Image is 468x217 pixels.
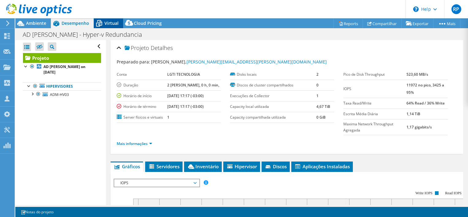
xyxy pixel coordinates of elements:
[451,4,461,14] span: RP
[117,179,196,187] span: IOPS
[433,19,460,28] a: Mais
[230,93,316,99] label: Execuções de Collector
[316,104,330,109] b: 4,67 TiB
[334,19,363,28] a: Reports
[117,141,152,146] a: Mais informações
[187,163,219,169] span: Inventário
[187,59,327,65] a: [PERSON_NAME][EMAIL_ADDRESS][PERSON_NAME][DOMAIN_NAME]
[343,86,406,92] label: IOPS
[230,71,316,78] label: Disks locais
[406,82,444,95] b: 11972 no pico, 3425 a 95%
[151,59,327,65] span: [PERSON_NAME],
[363,19,402,28] a: Compartilhar
[401,19,433,28] a: Exportar
[151,44,173,51] span: Detalhes
[230,104,316,110] label: Capacity local utilizada
[62,20,89,26] span: Desempenho
[117,71,168,78] label: Conta
[343,71,406,78] label: Pico de Disk Throughput
[343,121,406,133] label: Maxima Network Throughput Agregada
[23,53,101,63] a: Projeto
[445,191,462,195] text: Read IOPS
[167,115,169,120] b: 1
[226,163,257,169] span: Hipervisor
[343,100,406,106] label: Taxa Read/Write
[406,101,445,106] b: 64% Read / 36% Write
[117,82,168,88] label: Duração
[125,45,149,51] span: Projeto
[167,104,204,109] b: [DATE] 17:17 (-03:00)
[148,163,179,169] span: Servidores
[114,163,140,169] span: Gráficos
[117,93,168,99] label: Horário de início
[167,82,219,88] b: 2 [PERSON_NAME], 0 h, 0 min,
[23,63,101,76] a: AD [PERSON_NAME] on [DATE]
[406,72,428,77] b: 523,60 MB/s
[316,72,319,77] b: 2
[23,90,101,98] a: ADM-HV03
[406,111,420,116] b: 1,14 TiB
[316,82,319,88] b: 0
[50,92,69,97] span: ADM-HV03
[17,208,58,216] a: Notas do projeto
[230,82,316,88] label: Discos de cluster compartilhados
[26,20,46,26] span: Ambiente
[134,20,162,26] span: Cloud Pricing
[167,93,204,98] b: [DATE] 17:17 (-03:00)
[316,93,319,98] b: 1
[117,104,168,110] label: Horário de término
[413,6,419,12] svg: \n
[294,163,350,169] span: Aplicações Instaladas
[230,114,316,120] label: Capacity compartilhada utilizada
[406,124,432,130] b: 1,17 gigabits/s
[104,20,119,26] span: Virtual
[343,111,406,117] label: Escrita Média Diária
[167,72,200,77] b: LGTI TECNOLOGIA
[43,64,85,75] b: AD [PERSON_NAME] on [DATE]
[23,82,101,90] a: Hipervisores
[415,191,432,195] text: Write IOPS
[316,115,326,120] b: 0 GiB
[117,59,150,65] label: Preparado para:
[265,163,287,169] span: Discos
[20,31,152,38] h1: AD [PERSON_NAME] - Hyper-v Redundancia
[117,114,168,120] label: Server físicos e virtuais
